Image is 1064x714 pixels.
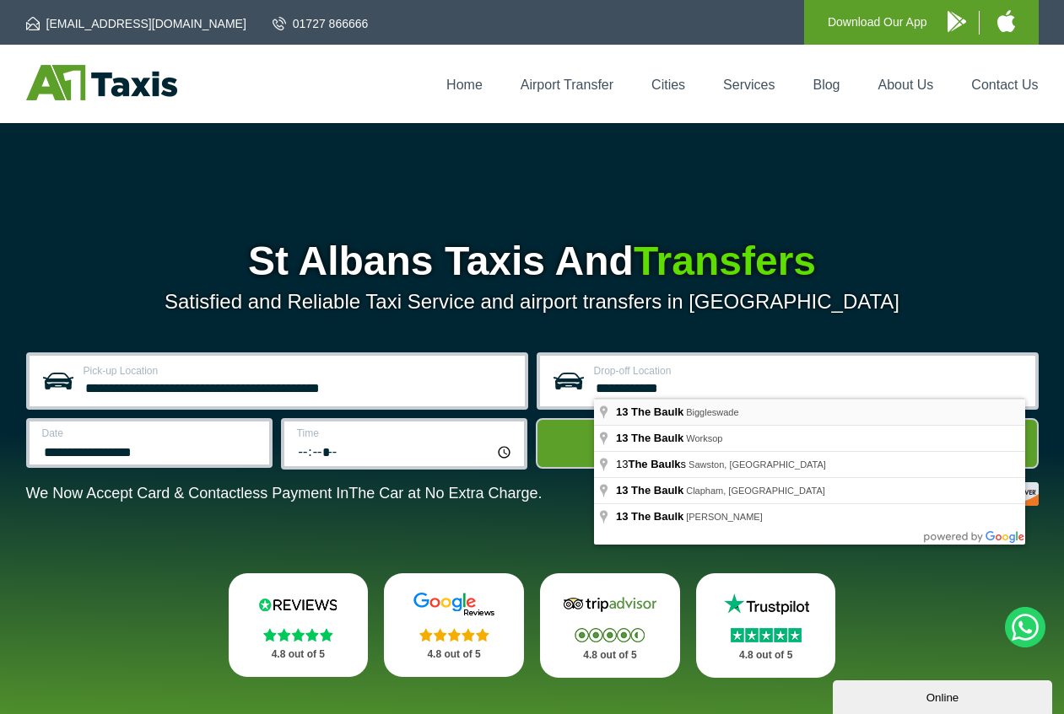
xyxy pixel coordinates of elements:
[84,366,515,376] label: Pick-up Location
[26,15,246,32] a: [EMAIL_ADDRESS][DOMAIN_NAME]
[297,428,514,438] label: Time
[634,239,816,283] span: Transfers
[715,645,818,666] p: 4.8 out of 5
[997,10,1015,32] img: A1 Taxis iPhone App
[651,78,685,92] a: Cities
[689,459,826,470] span: Sawston, [GEOGRAPHIC_DATA]
[247,644,350,665] p: 4.8 out of 5
[631,510,683,523] span: The Baulk
[26,485,543,502] p: We Now Accept Card & Contactless Payment In
[631,432,683,444] span: The Baulk
[631,405,683,418] span: The Baulk
[384,573,524,677] a: Google Stars 4.8 out of 5
[403,592,505,617] img: Google
[628,458,680,470] span: The Baulk
[273,15,369,32] a: 01727 866666
[263,628,333,642] img: Stars
[26,241,1039,282] h1: St Albans Taxis And
[540,573,680,678] a: Tripadvisor Stars 4.8 out of 5
[686,512,762,522] span: [PERSON_NAME]
[402,644,505,665] p: 4.8 out of 5
[616,510,628,523] span: 13
[348,485,542,502] span: The Car at No Extra Charge.
[419,628,489,642] img: Stars
[594,366,1025,376] label: Drop-off Location
[559,592,661,617] img: Tripadvisor
[731,628,802,642] img: Stars
[521,78,613,92] a: Airport Transfer
[42,428,259,438] label: Date
[575,628,645,642] img: Stars
[446,78,483,92] a: Home
[616,405,628,418] span: 13
[559,645,662,666] p: 4.8 out of 5
[813,78,840,92] a: Blog
[716,592,817,617] img: Trustpilot
[828,12,927,33] p: Download Our App
[833,677,1056,714] iframe: chat widget
[26,65,177,100] img: A1 Taxis St Albans LTD
[686,433,722,443] span: Worksop
[948,11,966,32] img: A1 Taxis Android App
[723,78,775,92] a: Services
[878,78,934,92] a: About Us
[26,290,1039,314] p: Satisfied and Reliable Taxi Service and airport transfers in [GEOGRAPHIC_DATA]
[229,573,369,677] a: Reviews.io Stars 4.8 out of 5
[616,432,628,444] span: 13
[971,78,1038,92] a: Contact Us
[696,573,836,678] a: Trustpilot Stars 4.8 out of 5
[247,592,348,617] img: Reviews.io
[616,458,689,470] span: 13 s
[536,418,1039,469] button: Get Quote
[616,484,683,497] span: 13 The Baulk
[686,407,738,417] span: Biggleswade
[686,486,825,496] span: Clapham, [GEOGRAPHIC_DATA]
